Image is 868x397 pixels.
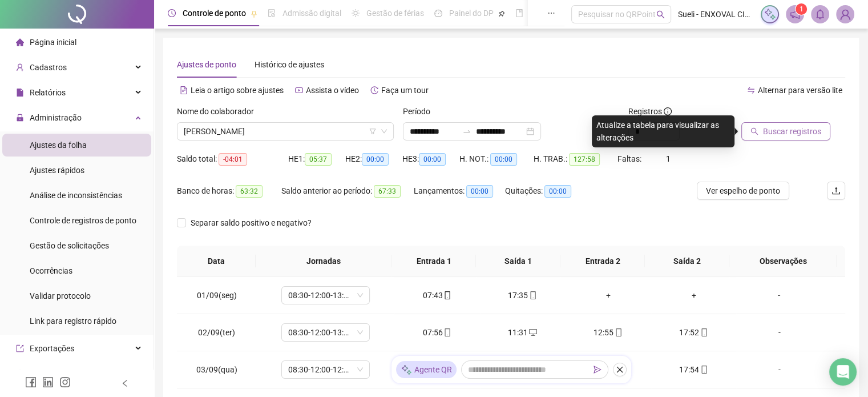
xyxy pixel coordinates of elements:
[30,241,109,250] span: Gestão de solicitações
[177,60,236,69] span: Ajustes de ponto
[656,10,665,19] span: search
[697,182,789,200] button: Ver espelho de ponto
[498,10,505,17] span: pushpin
[268,9,276,17] span: file-done
[30,291,91,300] span: Validar protocolo
[30,216,136,225] span: Controle de registros de ponto
[419,153,446,166] span: 00:00
[288,287,363,304] span: 08:30-12:00-13:00-18:00
[177,105,261,118] label: Nome do colaborador
[180,86,188,94] span: file-text
[381,128,387,135] span: down
[30,38,76,47] span: Página inicial
[738,255,827,267] span: Observações
[370,86,378,94] span: history
[528,291,537,299] span: mobile
[617,154,643,163] span: Faltas:
[345,153,402,166] div: HE 2:
[462,127,471,136] span: to
[569,153,600,166] span: 127:58
[476,246,560,277] th: Saída 1
[374,185,401,198] span: 67:33
[660,363,728,376] div: 17:54
[628,105,672,118] span: Registros
[758,86,842,95] span: Alternar para versão lite
[30,344,74,353] span: Exportações
[678,8,754,21] span: Sueli - ENXOVAL CIRIANA JRLD LTDA
[219,153,247,166] span: -04:01
[403,326,471,339] div: 07:56
[442,291,451,299] span: mobile
[197,291,237,300] span: 01/09(seg)
[459,153,534,166] div: H. NOT.:
[305,153,332,166] span: 05:37
[800,5,804,13] span: 1
[750,127,758,135] span: search
[177,246,256,277] th: Data
[251,10,257,17] span: pushpin
[660,289,728,302] div: +
[42,376,54,388] span: linkedin
[706,185,780,197] span: Ver espelho de ponto
[30,266,72,275] span: Ocorrências
[613,328,623,336] span: mobile
[592,115,734,147] div: Atualize a tabela para visualizar as alterações
[747,86,755,94] span: swap
[745,326,813,339] div: -
[745,289,813,302] div: -
[401,364,412,376] img: sparkle-icon.fc2bf0ac1784a2077858766a79e2daf3.svg
[288,324,363,341] span: 08:30-12:00-13:00-18:00
[282,9,341,18] span: Admissão digital
[168,9,176,17] span: clock-circle
[528,328,537,336] span: desktop
[16,38,24,46] span: home
[391,246,476,277] th: Entrada 1
[30,113,82,122] span: Administração
[396,361,457,378] div: Agente QR
[462,127,471,136] span: swap-right
[30,63,67,72] span: Cadastros
[121,379,129,387] span: left
[183,9,246,18] span: Controle de ponto
[196,365,237,374] span: 03/09(qua)
[575,326,642,339] div: 12:55
[434,9,442,17] span: dashboard
[741,122,830,141] button: Buscar registros
[764,8,776,21] img: sparkle-icon.fc2bf0ac1784a2077858766a79e2daf3.svg
[16,63,24,71] span: user-add
[16,114,24,122] span: lock
[402,153,459,166] div: HE 3:
[505,185,588,198] div: Quitações:
[30,316,116,326] span: Link para registro rápido
[796,3,807,15] sup: 1
[489,326,556,339] div: 11:31
[25,376,37,388] span: facebook
[790,9,800,19] span: notification
[490,153,517,166] span: 00:00
[186,216,316,229] span: Separar saldo positivo e negativo?
[414,185,505,198] div: Lançamentos:
[616,366,624,374] span: close
[544,185,571,198] span: 00:00
[352,9,360,17] span: sun
[59,376,71,388] span: instagram
[191,86,284,95] span: Leia o artigo sobre ajustes
[288,153,345,166] div: HE 1:
[594,366,601,374] span: send
[729,246,837,277] th: Observações
[699,328,708,336] span: mobile
[515,9,523,17] span: book
[831,186,841,195] span: upload
[660,326,728,339] div: 17:52
[763,125,821,138] span: Buscar registros
[837,6,854,23] img: 38805
[30,191,122,200] span: Análise de inconsistências
[16,344,24,352] span: export
[829,358,857,386] div: Open Intercom Messenger
[369,128,376,135] span: filter
[534,153,617,166] div: H. TRAB.:
[403,289,471,302] div: 07:43
[30,141,87,150] span: Ajustes da folha
[30,88,66,97] span: Relatórios
[288,361,363,378] span: 08:30-12:00-12:30-18:00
